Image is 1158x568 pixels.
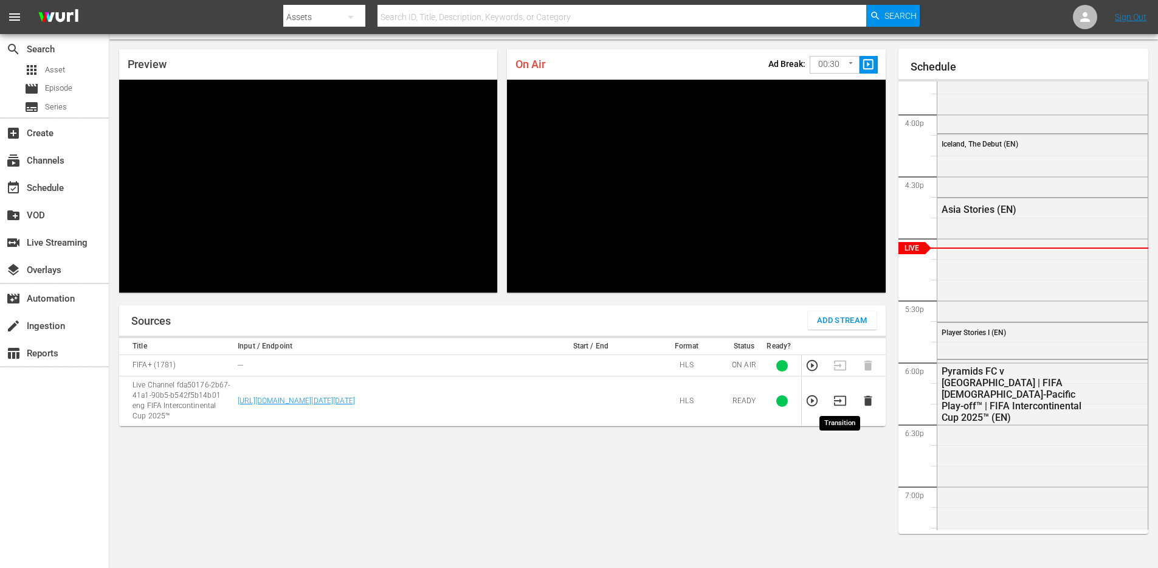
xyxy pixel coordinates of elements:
span: On Air [515,58,545,71]
div: Video Player [119,80,497,293]
span: menu [7,10,22,24]
span: Preview [128,58,167,71]
span: Player Stories I (EN) [942,328,1006,337]
span: Episode [24,81,39,96]
th: Start / End [533,338,648,355]
span: slideshow_sharp [861,58,875,72]
td: HLS [648,376,725,426]
span: Reports [6,346,21,361]
h1: Sources [131,315,171,327]
td: ON AIR [725,355,763,376]
span: VOD [6,208,21,223]
span: Automation [6,291,21,306]
button: Search [866,5,920,27]
div: 00:30 [810,53,860,76]
span: Episode [45,82,72,94]
span: Iceland, The Debut (EN) [942,140,1018,148]
h1: Schedule [911,61,1149,73]
span: Schedule [6,181,21,195]
span: Live Streaming [6,235,21,250]
button: Preview Stream [805,394,819,407]
a: Sign Out [1115,12,1146,22]
span: Series [24,100,39,114]
span: Add Stream [817,314,867,328]
th: Format [648,338,725,355]
a: [URL][DOMAIN_NAME][DATE][DATE] [238,397,355,405]
span: Ingestion [6,319,21,333]
span: Search [6,42,21,57]
td: HLS [648,355,725,376]
th: Input / Endpoint [234,338,533,355]
td: Live Channel fda50176-2b67-41a1-90b5-b542f5b14b01 eng FIFA Intercontinental Cup 2025™ [119,376,234,426]
button: Delete [861,394,875,407]
th: Ready? [763,338,801,355]
span: Series [45,101,67,113]
div: Video Player [507,80,885,293]
p: Ad Break: [768,59,805,69]
span: Channels [6,153,21,168]
span: Search [884,5,917,27]
div: Pyramids FC v [GEOGRAPHIC_DATA] | FIFA [DEMOGRAPHIC_DATA]-Pacific Play-off™ | FIFA Intercontinent... [942,365,1088,423]
th: Title [119,338,234,355]
div: Asia Stories (EN) [942,204,1088,215]
img: ans4CAIJ8jUAAAAAAAAAAAAAAAAAAAAAAAAgQb4GAAAAAAAAAAAAAAAAAAAAAAAAJMjXAAAAAAAAAAAAAAAAAAAAAAAAgAT5G... [29,3,88,32]
span: Asset [45,64,65,76]
span: Asset [24,63,39,77]
button: Add Stream [808,311,877,330]
td: FIFA+ (1781) [119,355,234,376]
span: Create [6,126,21,140]
td: READY [725,376,763,426]
td: --- [234,355,533,376]
th: Status [725,338,763,355]
span: Overlays [6,263,21,277]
